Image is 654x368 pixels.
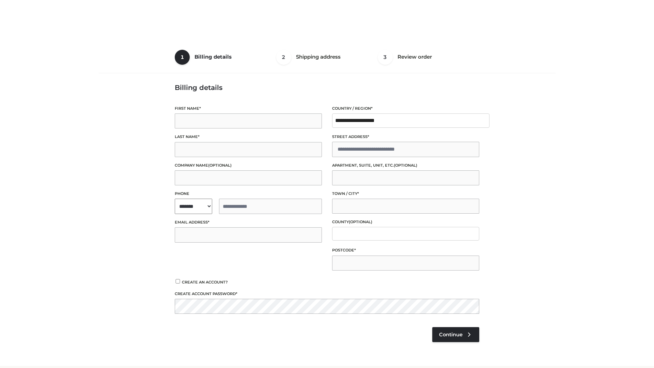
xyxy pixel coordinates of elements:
label: Apartment, suite, unit, etc. [332,162,479,169]
span: Create an account? [182,280,228,285]
span: Continue [439,332,463,338]
label: First name [175,105,322,112]
span: (optional) [394,163,417,168]
h3: Billing details [175,83,479,92]
label: Create account password [175,291,479,297]
label: Town / City [332,190,479,197]
span: Review order [398,53,432,60]
label: Phone [175,190,322,197]
label: Street address [332,134,479,140]
input: Create an account? [175,279,181,283]
label: Country / Region [332,105,479,112]
span: 3 [378,50,393,65]
label: Company name [175,162,322,169]
label: Postcode [332,247,479,254]
label: Email address [175,219,322,226]
label: Last name [175,134,322,140]
span: Billing details [194,53,232,60]
span: 2 [276,50,291,65]
span: 1 [175,50,190,65]
a: Continue [432,327,479,342]
span: Shipping address [296,53,341,60]
label: County [332,219,479,225]
span: (optional) [208,163,232,168]
span: (optional) [349,219,372,224]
